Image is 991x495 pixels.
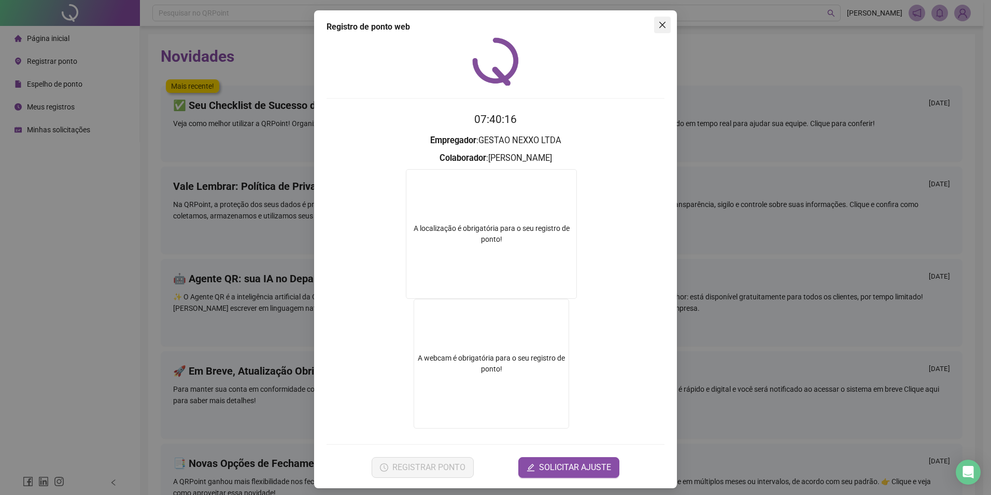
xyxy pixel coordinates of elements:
div: Registro de ponto web [327,21,664,33]
button: editSOLICITAR AJUSTE [518,457,619,478]
h3: : [PERSON_NAME] [327,152,664,165]
button: Close [654,17,671,33]
h3: : GESTAO NEXXO LTDA [327,134,664,147]
strong: Colaborador [440,153,486,163]
strong: Empregador [430,135,476,145]
span: SOLICITAR AJUSTE [539,461,611,474]
button: REGISTRAR PONTO [372,457,474,478]
div: Open Intercom Messenger [956,460,981,485]
div: A webcam é obrigatória para o seu registro de ponto! [414,299,569,429]
span: edit [527,463,535,472]
time: 07:40:16 [474,113,517,126]
img: QRPoint [472,37,519,86]
span: close [658,21,667,29]
div: A localização é obrigatória para o seu registro de ponto! [406,223,576,245]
